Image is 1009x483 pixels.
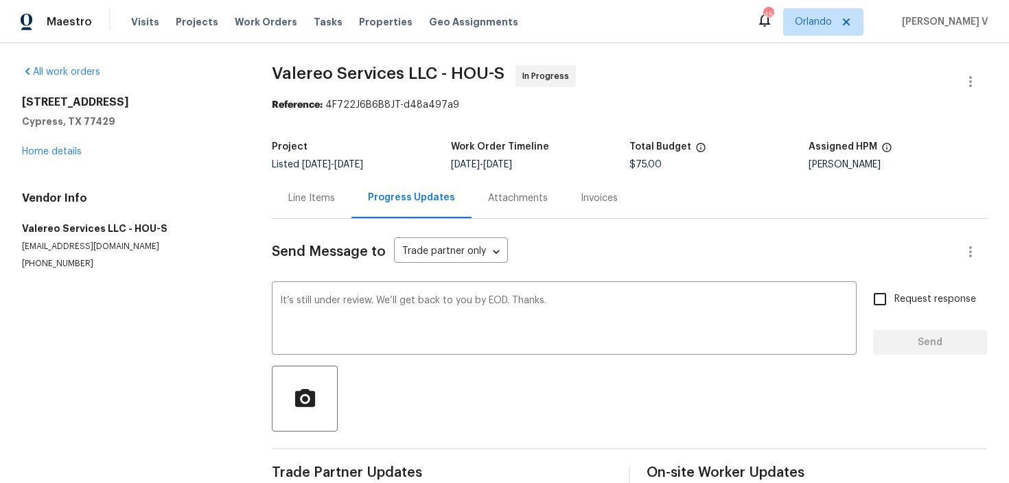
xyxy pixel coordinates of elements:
[809,142,877,152] h5: Assigned HPM
[22,147,82,156] a: Home details
[22,95,239,109] h2: [STREET_ADDRESS]
[176,15,218,29] span: Projects
[131,15,159,29] span: Visits
[47,15,92,29] span: Maestro
[334,160,363,169] span: [DATE]
[451,160,480,169] span: [DATE]
[881,142,892,160] span: The hpm assigned to this work order.
[288,191,335,205] div: Line Items
[22,222,239,235] h5: Valereo Services LLC - HOU-S
[272,65,505,82] span: Valereo Services LLC - HOU-S
[795,15,832,29] span: Orlando
[272,160,363,169] span: Listed
[629,142,691,152] h5: Total Budget
[763,8,773,22] div: 45
[809,160,988,169] div: [PERSON_NAME]
[522,69,575,83] span: In Progress
[314,17,343,27] span: Tasks
[647,466,987,480] span: On-site Worker Updates
[581,191,618,205] div: Invoices
[302,160,363,169] span: -
[302,160,331,169] span: [DATE]
[272,245,386,259] span: Send Message to
[22,241,239,252] p: [EMAIL_ADDRESS][DOMAIN_NAME]
[488,191,548,205] div: Attachments
[896,15,988,29] span: [PERSON_NAME] V
[22,115,239,128] h5: Cypress, TX 77429
[394,241,508,263] div: Trade partner only
[22,67,100,77] a: All work orders
[695,142,706,160] span: The total cost of line items that have been proposed by Opendoor. This sum includes line items th...
[272,466,612,480] span: Trade Partner Updates
[235,15,297,29] span: Work Orders
[629,160,662,169] span: $75.00
[280,296,848,344] textarea: It’s still under review. We’ll get back to you by EOD. Thanks.
[22,258,239,270] p: [PHONE_NUMBER]
[272,100,323,110] b: Reference:
[272,98,987,112] div: 4F722J6B6B8JT-d48a497a9
[451,142,549,152] h5: Work Order Timeline
[894,292,976,307] span: Request response
[368,191,455,204] div: Progress Updates
[429,15,518,29] span: Geo Assignments
[451,160,512,169] span: -
[272,142,308,152] h5: Project
[359,15,413,29] span: Properties
[22,191,239,205] h4: Vendor Info
[483,160,512,169] span: [DATE]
